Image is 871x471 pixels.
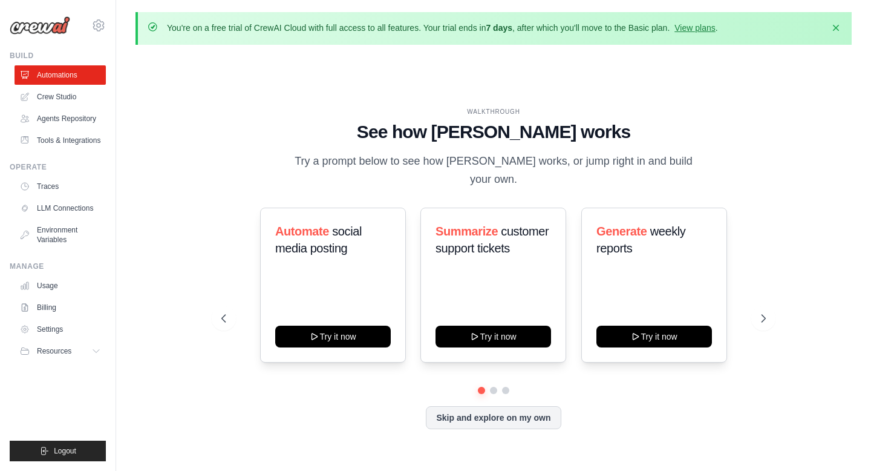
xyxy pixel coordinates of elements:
a: Automations [15,65,106,85]
p: Try a prompt below to see how [PERSON_NAME] works, or jump right in and build your own. [290,153,697,188]
div: Operate [10,162,106,172]
a: Usage [15,276,106,295]
a: Crew Studio [15,87,106,107]
span: weekly reports [596,225,685,255]
span: Automate [275,225,329,238]
button: Try it now [275,326,391,347]
span: Summarize [435,225,498,238]
h1: See how [PERSON_NAME] works [221,121,765,143]
button: Resources [15,341,106,361]
a: LLM Connections [15,199,106,218]
button: Skip and explore on my own [426,406,561,429]
button: Try it now [596,326,712,347]
p: You're on a free trial of CrewAI Cloud with full access to all features. Your trial ends in , aft... [167,22,718,34]
span: Logout [54,446,76,456]
button: Logout [10,441,106,461]
span: Resources [37,346,71,356]
a: Billing [15,298,106,317]
span: social media posting [275,225,362,255]
a: Traces [15,177,106,196]
a: Environment Variables [15,220,106,249]
button: Try it now [435,326,551,347]
div: Build [10,51,106,61]
div: WALKTHROUGH [221,107,765,116]
a: Tools & Integrations [15,131,106,150]
span: customer support tickets [435,225,549,255]
strong: 7 days [486,23,512,33]
img: Logo [10,16,70,35]
a: View plans [674,23,715,33]
a: Settings [15,320,106,339]
div: Manage [10,262,106,271]
span: Generate [596,225,647,238]
a: Agents Repository [15,109,106,128]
